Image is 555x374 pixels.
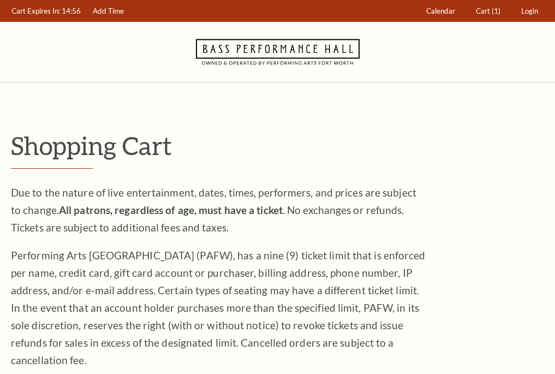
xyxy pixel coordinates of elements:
[426,7,455,15] span: Calendar
[62,7,81,15] span: 14:56
[476,7,490,15] span: Cart
[471,1,506,22] a: Cart (1)
[11,132,544,159] p: Shopping Cart
[11,247,426,369] p: Performing Arts [GEOGRAPHIC_DATA] (PAFW), has a nine (9) ticket limit that is enforced per name, ...
[521,7,538,15] span: Login
[516,1,544,22] a: Login
[59,204,283,216] strong: All patrons, regardless of age, must have a ticket
[492,7,500,15] span: (1)
[11,186,416,234] span: Due to the nature of live entertainment, dates, times, performers, and prices are subject to chan...
[421,1,461,22] a: Calendar
[88,1,129,22] a: Add Time
[11,7,60,15] span: Cart Expires In:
